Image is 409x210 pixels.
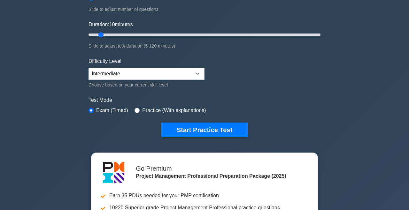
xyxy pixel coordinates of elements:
label: Practice (With explanations) [142,107,206,114]
div: Slide to adjust number of questions [89,5,320,13]
label: Exam (Timed) [96,107,128,114]
label: Duration: minutes [89,21,133,28]
span: 10 [109,22,115,27]
button: Start Practice Test [161,123,248,137]
label: Test Mode [89,96,320,104]
label: Difficulty Level [89,57,121,65]
div: Slide to adjust test duration (5-120 minutes) [89,42,320,50]
div: Choose based on your current skill level [89,81,204,89]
